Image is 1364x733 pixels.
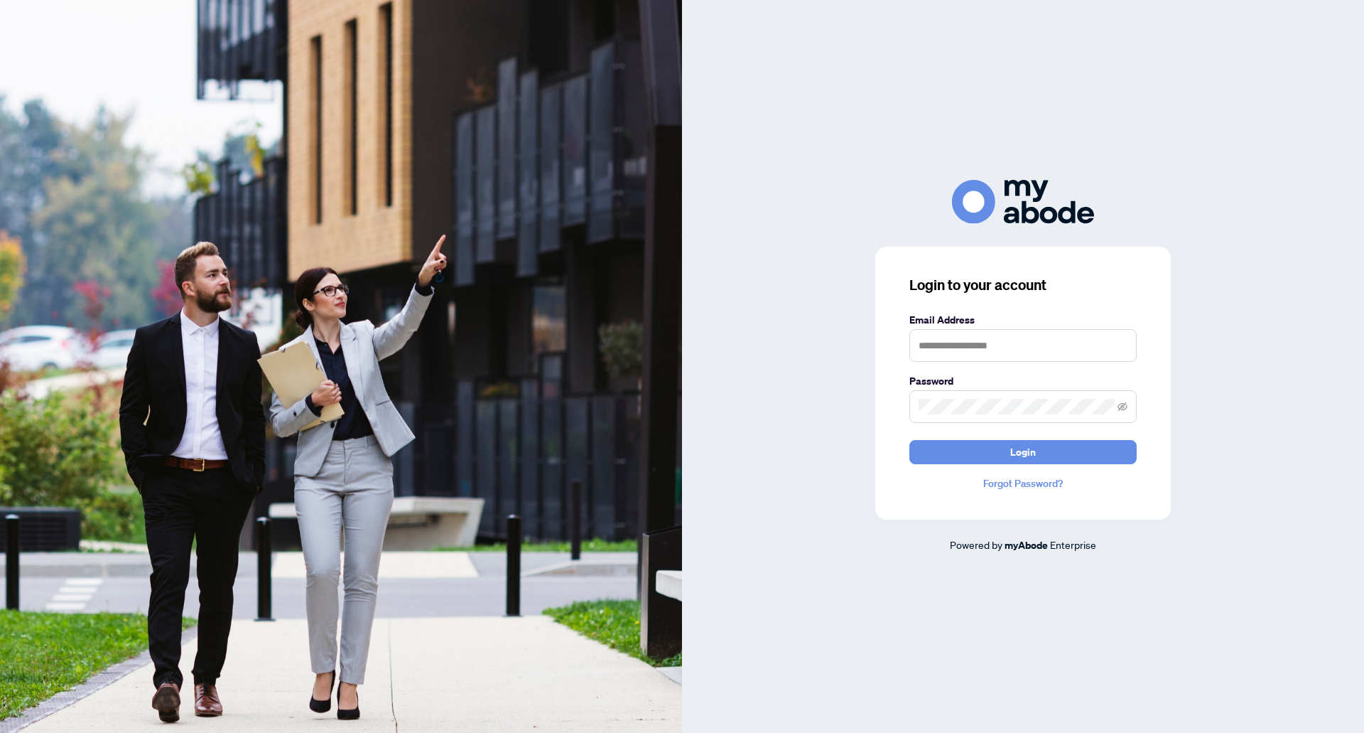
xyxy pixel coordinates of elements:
[909,275,1137,295] h3: Login to your account
[952,180,1094,223] img: ma-logo
[1050,538,1096,551] span: Enterprise
[1117,402,1127,412] span: eye-invisible
[909,373,1137,389] label: Password
[1010,441,1036,464] span: Login
[950,538,1002,551] span: Powered by
[909,312,1137,328] label: Email Address
[909,476,1137,491] a: Forgot Password?
[1005,537,1048,553] a: myAbode
[909,440,1137,464] button: Login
